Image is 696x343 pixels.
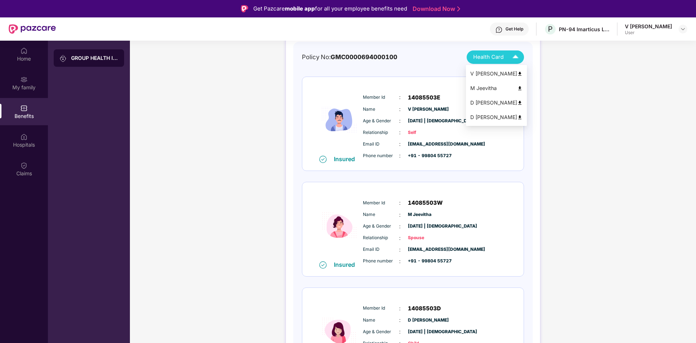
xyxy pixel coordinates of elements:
span: [EMAIL_ADDRESS][DOMAIN_NAME] [408,246,444,253]
span: Name [363,106,399,113]
img: svg+xml;base64,PHN2ZyB3aWR0aD0iMjAiIGhlaWdodD0iMjAiIHZpZXdCb3g9IjAgMCAyMCAyMCIgZmlsbD0ibm9uZSIgeG... [20,76,28,83]
img: svg+xml;base64,PHN2ZyB4bWxucz0iaHR0cDovL3d3dy53My5vcmcvMjAwMC9zdmciIHdpZHRoPSI0OCIgaGVpZ2h0PSI0OC... [517,115,523,120]
span: +91 - 99804 55727 [408,152,444,159]
span: : [399,211,401,219]
span: Age & Gender [363,328,399,335]
span: : [399,222,401,230]
span: 14085503E [408,93,440,102]
span: : [399,199,401,207]
span: : [399,328,401,336]
span: Spouse [408,234,444,241]
img: svg+xml;base64,PHN2ZyBpZD0iSG9tZSIgeG1sbnM9Imh0dHA6Ly93d3cudzMub3JnLzIwMDAvc3ZnIiB3aWR0aD0iMjAiIG... [20,47,28,54]
img: svg+xml;base64,PHN2ZyB4bWxucz0iaHR0cDovL3d3dy53My5vcmcvMjAwMC9zdmciIHdpZHRoPSI0OCIgaGVpZ2h0PSI0OC... [517,100,523,106]
span: : [399,257,401,265]
span: Relationship [363,234,399,241]
span: GMC0000694000100 [331,53,397,61]
span: Phone number [363,152,399,159]
span: [EMAIL_ADDRESS][DOMAIN_NAME] [408,141,444,148]
span: Name [363,211,399,218]
img: svg+xml;base64,PHN2ZyBpZD0iQ2xhaW0iIHhtbG5zPSJodHRwOi8vd3d3LnczLm9yZy8yMDAwL3N2ZyIgd2lkdGg9IjIwIi... [20,162,28,169]
span: : [399,246,401,254]
span: : [399,234,401,242]
span: D [PERSON_NAME] [408,317,444,324]
div: V [PERSON_NAME] [470,70,523,78]
img: Logo [241,5,248,12]
span: 14085503D [408,304,441,313]
span: Relationship [363,129,399,136]
div: M Jeevitha [470,84,523,92]
img: Icuh8uwCUCF+XjCZyLQsAKiDCM9HiE6CMYmKQaPGkZKaA32CAAACiQcFBJY0IsAAAAASUVORK5CYII= [509,51,522,64]
span: Health Card [473,53,504,61]
span: V [PERSON_NAME] [408,106,444,113]
div: Policy No: [302,52,397,62]
strong: mobile app [285,5,315,12]
img: icon [318,85,361,155]
img: svg+xml;base64,PHN2ZyBpZD0iSGVscC0zMngzMiIgeG1sbnM9Imh0dHA6Ly93d3cudzMub3JnLzIwMDAvc3ZnIiB3aWR0aD... [495,26,503,33]
img: Stroke [457,5,460,13]
span: P [548,25,553,33]
img: New Pazcare Logo [9,24,56,34]
a: Download Now [413,5,458,13]
span: Age & Gender [363,118,399,124]
span: : [399,140,401,148]
span: Self [408,129,444,136]
div: Get Help [505,26,523,32]
div: GROUP HEALTH INSURANCE [71,54,118,62]
span: Email ID [363,141,399,148]
span: Phone number [363,258,399,265]
span: : [399,93,401,101]
img: svg+xml;base64,PHN2ZyBpZD0iQmVuZWZpdHMiIHhtbG5zPSJodHRwOi8vd3d3LnczLm9yZy8yMDAwL3N2ZyIgd2lkdGg9Ij... [20,105,28,112]
span: : [399,117,401,125]
button: Health Card [467,50,524,64]
span: 14085503W [408,199,443,207]
div: Insured [334,261,359,268]
span: : [399,305,401,313]
span: Email ID [363,246,399,253]
span: [DATE] | [DEMOGRAPHIC_DATA] [408,328,444,335]
span: Member Id [363,200,399,207]
img: svg+xml;base64,PHN2ZyB4bWxucz0iaHR0cDovL3d3dy53My5vcmcvMjAwMC9zdmciIHdpZHRoPSI0OCIgaGVpZ2h0PSI0OC... [517,86,523,91]
div: Get Pazcare for all your employee benefits need [253,4,407,13]
img: svg+xml;base64,PHN2ZyB4bWxucz0iaHR0cDovL3d3dy53My5vcmcvMjAwMC9zdmciIHdpZHRoPSI0OCIgaGVpZ2h0PSI0OC... [517,71,523,77]
span: Age & Gender [363,223,399,230]
span: : [399,152,401,160]
span: Member Id [363,305,399,312]
img: svg+xml;base64,PHN2ZyBpZD0iRHJvcGRvd24tMzJ4MzIiIHhtbG5zPSJodHRwOi8vd3d3LnczLm9yZy8yMDAwL3N2ZyIgd2... [680,26,686,32]
img: svg+xml;base64,PHN2ZyB4bWxucz0iaHR0cDovL3d3dy53My5vcmcvMjAwMC9zdmciIHdpZHRoPSIxNiIgaGVpZ2h0PSIxNi... [319,156,327,163]
span: : [399,316,401,324]
img: svg+xml;base64,PHN2ZyB3aWR0aD0iMjAiIGhlaWdodD0iMjAiIHZpZXdCb3g9IjAgMCAyMCAyMCIgZmlsbD0ibm9uZSIgeG... [60,55,67,62]
span: [DATE] | [DEMOGRAPHIC_DATA] [408,118,444,124]
span: Member Id [363,94,399,101]
div: D [PERSON_NAME] [470,113,523,121]
img: svg+xml;base64,PHN2ZyB4bWxucz0iaHR0cDovL3d3dy53My5vcmcvMjAwMC9zdmciIHdpZHRoPSIxNiIgaGVpZ2h0PSIxNi... [319,261,327,269]
span: +91 - 99804 55727 [408,258,444,265]
img: icon [318,190,361,261]
span: Name [363,317,399,324]
div: Insured [334,155,359,163]
img: svg+xml;base64,PHN2ZyBpZD0iSG9zcGl0YWxzIiB4bWxucz0iaHR0cDovL3d3dy53My5vcmcvMjAwMC9zdmciIHdpZHRoPS... [20,133,28,140]
span: [DATE] | [DEMOGRAPHIC_DATA] [408,223,444,230]
span: : [399,105,401,113]
div: D [PERSON_NAME] [470,99,523,107]
div: V [PERSON_NAME] [625,23,672,30]
div: User [625,30,672,36]
div: PN-94 Imarticus Learning Private Limited [559,26,610,33]
span: M Jeevitha [408,211,444,218]
span: : [399,128,401,136]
